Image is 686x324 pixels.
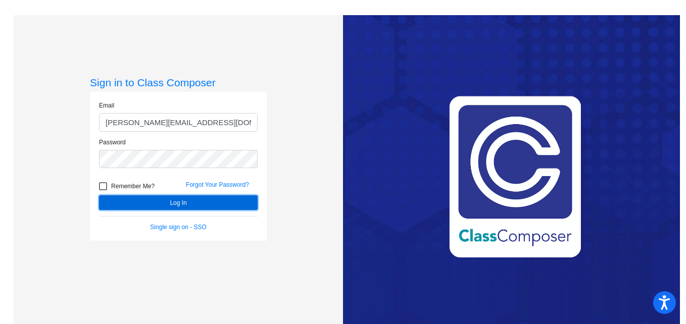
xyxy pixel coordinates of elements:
span: Remember Me? [111,180,155,192]
a: Single sign on - SSO [150,224,206,231]
h3: Sign in to Class Composer [90,76,267,89]
button: Log In [99,195,258,210]
a: Forgot Your Password? [186,181,249,188]
label: Password [99,138,126,147]
label: Email [99,101,114,110]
